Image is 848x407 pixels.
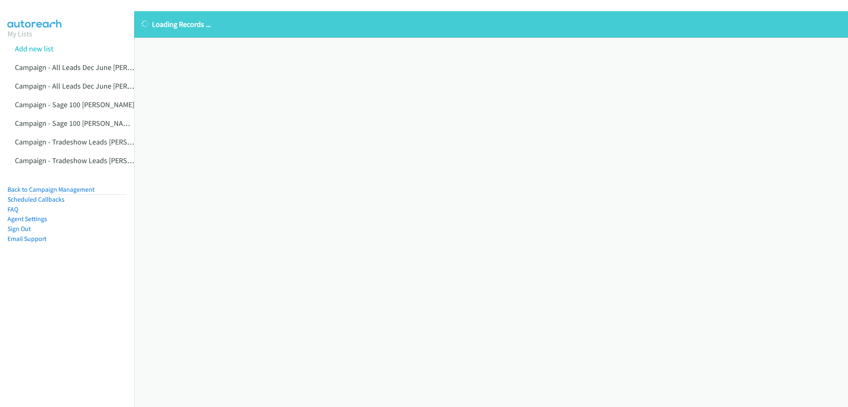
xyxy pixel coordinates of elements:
[7,225,31,233] a: Sign Out
[7,185,94,193] a: Back to Campaign Management
[15,44,53,53] a: Add new list
[15,81,189,91] a: Campaign - All Leads Dec June [PERSON_NAME] Cloned
[7,195,65,203] a: Scheduled Callbacks
[15,137,161,147] a: Campaign - Tradeshow Leads [PERSON_NAME]
[7,235,46,243] a: Email Support
[7,29,32,39] a: My Lists
[7,215,47,223] a: Agent Settings
[15,100,134,109] a: Campaign - Sage 100 [PERSON_NAME]
[7,205,18,213] a: FAQ
[142,19,841,30] p: Loading Records ...
[15,118,158,128] a: Campaign - Sage 100 [PERSON_NAME] Cloned
[15,63,165,72] a: Campaign - All Leads Dec June [PERSON_NAME]
[15,156,185,165] a: Campaign - Tradeshow Leads [PERSON_NAME] Cloned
